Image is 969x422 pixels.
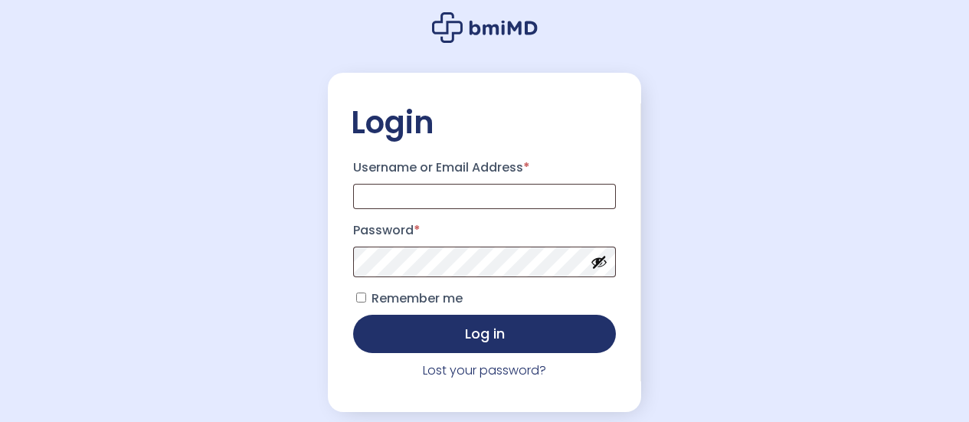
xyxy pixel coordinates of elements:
[353,315,616,353] button: Log in
[372,290,463,307] span: Remember me
[353,218,616,243] label: Password
[591,254,607,270] button: Show password
[356,293,366,303] input: Remember me
[353,155,616,180] label: Username or Email Address
[351,103,618,142] h2: Login
[423,361,546,379] a: Lost your password?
